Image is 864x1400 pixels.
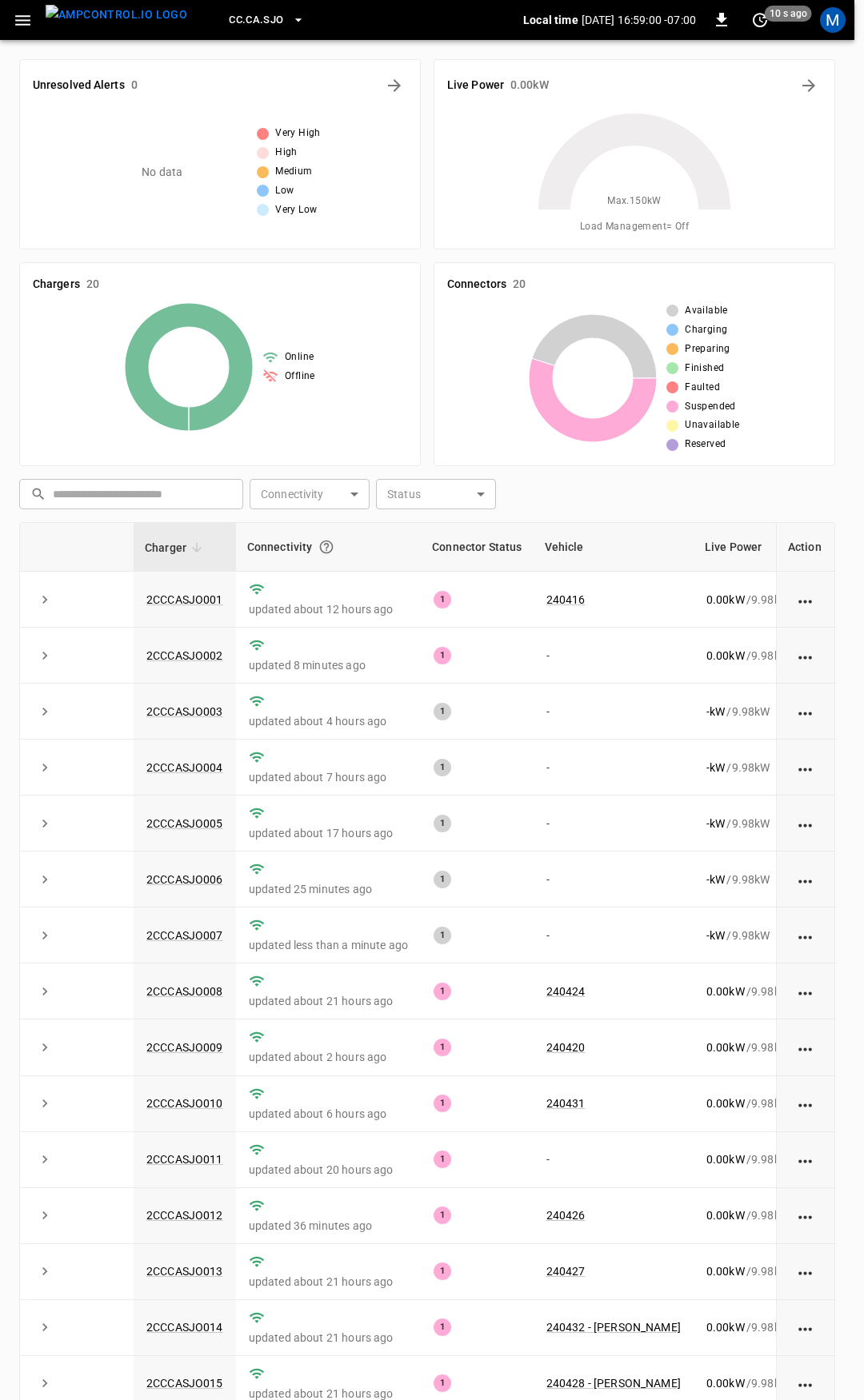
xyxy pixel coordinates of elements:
[146,1377,223,1390] a: 2CCCASJO015
[86,276,99,293] h6: 20
[706,704,790,720] div: / 9.98 kW
[706,1319,790,1335] div: / 9.98 kW
[33,1147,57,1171] button: expand row
[146,873,223,886] a: 2CCCASJO006
[706,760,725,776] p: - kW
[546,1265,586,1278] a: 240427
[685,361,724,377] span: Finished
[434,1151,451,1168] div: 1
[275,202,317,218] span: Very Low
[249,657,409,673] p: updated 8 minutes ago
[706,983,790,999] div: / 9.98 kW
[685,380,720,396] span: Faulted
[33,77,125,94] h6: Unresolved Alerts
[145,538,207,557] span: Charger
[706,816,790,832] div: / 9.98 kW
[706,648,790,664] div: / 9.98 kW
[796,1039,816,1055] div: action cell options
[706,1375,745,1391] p: 0.00 kW
[534,628,694,684] td: -
[146,1097,223,1110] a: 2CCCASJO010
[706,592,745,608] p: 0.00 kW
[249,713,409,729] p: updated about 4 hours ago
[33,700,57,724] button: expand row
[534,740,694,796] td: -
[434,1039,451,1056] div: 1
[706,704,725,720] p: - kW
[146,817,223,830] a: 2CCCASJO005
[685,417,739,433] span: Unavailable
[706,1151,790,1167] div: / 9.98 kW
[434,815,451,832] div: 1
[249,1330,409,1346] p: updated about 21 hours ago
[382,73,407,98] button: All Alerts
[796,1095,816,1111] div: action cell options
[534,796,694,852] td: -
[146,761,223,774] a: 2CCCASJO004
[146,1153,223,1166] a: 2CCCASJO011
[447,77,504,94] h6: Live Power
[796,704,816,720] div: action cell options
[33,756,57,780] button: expand row
[33,276,80,293] h6: Chargers
[510,77,549,94] h6: 0.00 kW
[434,927,451,944] div: 1
[249,769,409,785] p: updated about 7 hours ago
[434,647,451,664] div: 1
[796,872,816,887] div: action cell options
[582,12,696,28] p: [DATE] 16:59:00 -07:00
[434,759,451,776] div: 1
[249,1274,409,1290] p: updated about 21 hours ago
[146,1041,223,1054] a: 2CCCASJO009
[796,760,816,776] div: action cell options
[534,852,694,907] td: -
[249,825,409,841] p: updated about 17 hours ago
[249,881,409,897] p: updated 25 minutes ago
[275,164,312,180] span: Medium
[33,1091,57,1115] button: expand row
[546,985,586,998] a: 240424
[434,983,451,1000] div: 1
[33,1035,57,1059] button: expand row
[534,907,694,963] td: -
[33,1315,57,1339] button: expand row
[285,369,315,385] span: Offline
[146,1209,223,1222] a: 2CCCASJO012
[796,1319,816,1335] div: action cell options
[796,1151,816,1167] div: action cell options
[275,145,298,161] span: High
[146,1265,223,1278] a: 2CCCASJO013
[706,1263,745,1279] p: 0.00 kW
[421,523,533,572] th: Connector Status
[546,593,586,606] a: 240416
[706,1095,745,1111] p: 0.00 kW
[706,872,725,887] p: - kW
[546,1097,586,1110] a: 240431
[146,705,223,718] a: 2CCCASJO003
[33,644,57,668] button: expand row
[146,985,223,998] a: 2CCCASJO008
[249,937,409,953] p: updated less than a minute ago
[796,648,816,664] div: action cell options
[776,523,834,572] th: Action
[46,5,187,25] img: ampcontrol.io logo
[820,7,846,33] div: profile-icon
[434,1095,451,1112] div: 1
[706,1207,745,1223] p: 0.00 kW
[685,303,728,319] span: Available
[33,868,57,891] button: expand row
[249,1049,409,1065] p: updated about 2 hours ago
[523,12,578,28] p: Local time
[33,1203,57,1227] button: expand row
[580,219,689,235] span: Load Management = Off
[249,1162,409,1178] p: updated about 20 hours ago
[434,871,451,888] div: 1
[146,929,223,942] a: 2CCCASJO007
[285,349,314,365] span: Online
[706,1375,790,1391] div: / 9.98 kW
[796,592,816,608] div: action cell options
[546,1377,681,1390] a: 240428 - [PERSON_NAME]
[434,1318,451,1336] div: 1
[534,684,694,740] td: -
[706,1263,790,1279] div: / 9.98 kW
